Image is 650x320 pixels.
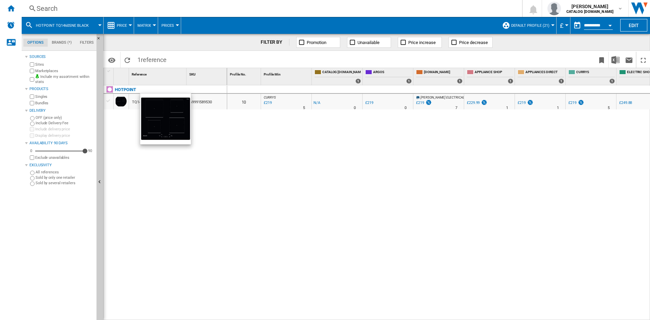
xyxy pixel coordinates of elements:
[130,68,186,79] div: Reference Sort None
[415,68,464,85] div: [DOMAIN_NAME] 1 offers sold by AMAZON.CO.UK
[518,101,526,105] div: £219
[35,148,85,154] md-slider: Availability
[262,68,311,79] div: Sort None
[96,34,105,46] button: Hide
[36,115,94,120] label: OFF (price only)
[416,101,424,105] div: £219
[107,17,130,34] div: Price
[35,133,94,138] label: Display delivery price
[30,116,35,121] input: OFF (price only)
[608,105,610,111] div: Delivery Time : 5 days
[35,94,94,99] label: Singles
[313,68,362,85] div: CATALOG [DOMAIN_NAME] 1 offers sold by CATALOG BEKO.UK
[261,39,289,46] div: FILTER BY
[30,62,34,67] input: Sites
[264,72,281,76] span: Profile Min
[36,180,94,186] label: Sold by several retailers
[23,39,48,47] md-tab-item: Options
[137,17,154,34] div: Matrix
[105,54,118,66] button: Options
[506,105,508,111] div: Delivery Time : 1 day
[35,155,94,160] label: Exclude unavailables
[117,17,130,34] button: Price
[567,68,616,85] div: CURRYS 1 offers sold by CURRYS
[566,3,613,10] span: [PERSON_NAME]
[475,70,513,76] span: APPLIANCE SHOP
[30,127,34,131] input: Include delivery price
[511,17,553,34] button: Default profile (21)
[35,127,94,132] label: Include delivery price
[25,17,100,34] div: HOTPOINT TQ1460SNE BLACK
[322,70,361,76] span: CATALOG [DOMAIN_NAME]
[35,101,94,106] label: Bundles
[525,70,564,76] span: APPLIANCES DIRECT
[511,23,549,28] span: Default profile (21)
[188,68,227,79] div: Sort None
[424,70,462,76] span: [DOMAIN_NAME]
[508,79,513,84] div: 1 offers sold by APPLIANCE SHOP
[516,68,565,85] div: APPLIANCES DIRECT 1 offers sold by APPLIANCES DIRECT
[347,37,391,48] button: Unavailable
[364,68,413,85] div: ARGOS 1 offers sold by ARGOS
[36,175,94,180] label: Sold by only one retailer
[30,182,35,186] input: Sold by several retailers
[467,101,480,105] div: £229.99
[187,94,227,109] div: 869991589530
[457,79,462,84] div: 1 offers sold by AMAZON.CO.UK
[30,94,34,99] input: Singles
[459,40,488,45] span: Price decrease
[566,9,613,14] b: CATALOG [DOMAIN_NAME]
[609,52,622,68] button: Download in Excel
[30,155,34,160] input: Display delivery price
[527,100,534,105] img: promotionV3.png
[557,17,570,34] md-menu: Currency
[578,100,584,105] img: promotionV3.png
[30,122,35,126] input: Include Delivery Fee
[567,100,584,106] div: £219
[161,23,174,28] span: Prices
[420,95,464,99] span: [PERSON_NAME] ELECTRICAL
[618,100,632,106] div: £249.88
[35,74,94,85] label: Include my assortment within stats
[229,68,261,79] div: Profile No. Sort None
[264,95,276,99] span: CURRYS
[262,68,311,79] div: Profile Min Sort None
[263,100,272,106] div: Last updated : Friday, 22 August 2025 03:33
[354,105,356,111] div: Delivery Time : 0 day
[36,23,89,28] span: HOTPOINT TQ1460SNE BLACK
[29,86,94,92] div: Products
[568,101,577,105] div: £219
[132,94,165,110] div: TQ1460SNE BLACK
[30,75,34,84] input: Include my assortment within stats
[303,105,305,111] div: Delivery Time : 5 days
[398,37,442,48] button: Price increase
[121,52,134,68] button: Reload
[115,68,129,79] div: Sort None
[559,79,564,84] div: 1 offers sold by APPLIANCES DIRECT
[425,100,432,105] img: promotionV3.png
[161,17,177,34] button: Prices
[30,69,34,73] input: Marketplaces
[188,68,227,79] div: SKU Sort None
[35,68,94,73] label: Marketplaces
[35,62,94,67] label: Sites
[373,70,412,76] span: ARGOS
[405,105,407,111] div: Delivery Time : 0 day
[137,23,151,28] span: Matrix
[37,4,504,13] div: Search
[30,171,35,175] input: All references
[134,52,170,66] span: 1
[449,37,493,48] button: Price decrease
[117,23,127,28] span: Price
[132,72,147,76] span: Reference
[141,56,167,63] span: reference
[36,170,94,175] label: All references
[364,100,373,106] div: £219
[357,40,380,45] span: Unavailable
[130,68,186,79] div: Sort None
[140,93,191,144] img: tq1460sne.jpg
[557,105,559,111] div: Delivery Time : 1 day
[619,101,632,105] div: £249.88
